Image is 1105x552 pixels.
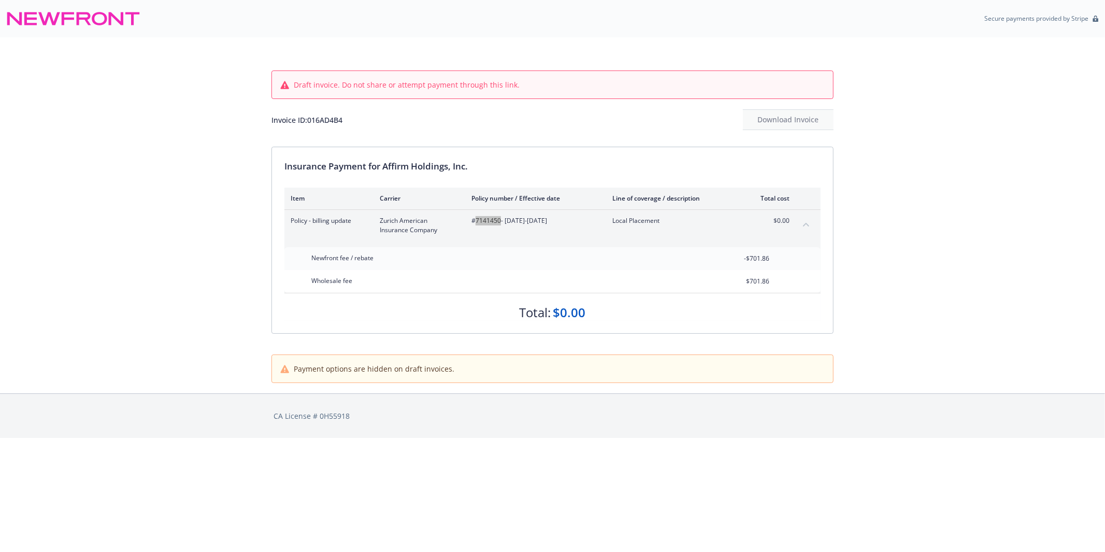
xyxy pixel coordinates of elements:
[612,194,734,203] div: Line of coverage / description
[311,276,352,285] span: Wholesale fee
[294,79,520,90] span: Draft invoice. Do not share or attempt payment through this link.
[612,216,734,225] span: Local Placement
[708,251,776,266] input: 0.00
[284,160,821,173] div: Insurance Payment for Affirm Holdings, Inc.
[380,216,455,235] span: Zurich American Insurance Company
[471,216,596,225] span: #7141450 - [DATE]-[DATE]
[984,14,1088,23] p: Secure payments provided by Stripe
[743,109,834,130] button: Download Invoice
[708,274,776,289] input: 0.00
[311,253,374,262] span: Newfront fee / rebate
[471,194,596,203] div: Policy number / Effective date
[553,304,586,321] div: $0.00
[743,110,834,130] div: Download Invoice
[294,363,454,374] span: Payment options are hidden on draft invoices.
[520,304,551,321] div: Total:
[380,194,455,203] div: Carrier
[274,411,831,421] div: CA License # 0H55918
[291,194,363,203] div: Item
[271,115,342,125] div: Invoice ID: 016AD4B4
[291,216,363,225] span: Policy - billing update
[798,216,814,233] button: collapse content
[751,194,790,203] div: Total cost
[751,216,790,225] span: $0.00
[284,210,821,241] div: Policy - billing updateZurich American Insurance Company#7141450- [DATE]-[DATE]Local Placement$0....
